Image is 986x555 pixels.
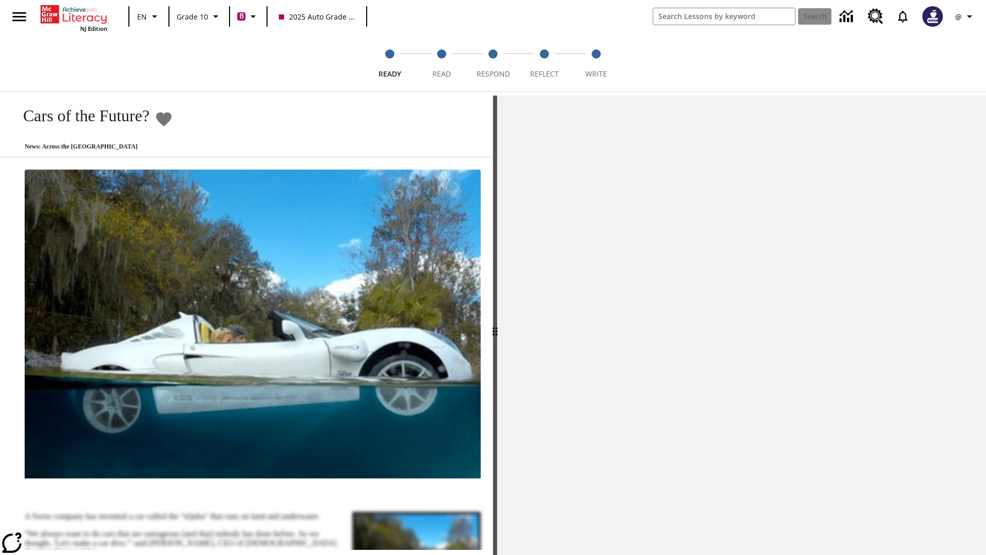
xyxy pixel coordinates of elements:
[949,7,982,26] button: Profile/Settings
[833,3,862,31] a: Data Center
[922,6,943,27] img: Avatar
[477,69,510,79] span: Respond
[12,143,173,151] p: News: Across the [GEOGRAPHIC_DATA]
[137,11,147,22] span: EN
[177,11,208,22] span: Grade 10
[155,110,173,128] button: Add to Favorites - Cars of the Future?
[173,7,226,26] button: Grade: Grade 10, Select a grade
[493,96,497,555] div: Press Enter or Spacebar and then press right and left arrow keys to move the slider
[12,106,149,125] h1: Cars of the Future?
[360,35,420,91] button: Ready step 1 of 5
[653,8,795,25] input: search field
[233,7,263,26] button: Boost Class color is violet red. Change class color
[497,96,986,555] div: activity
[916,3,949,30] button: Select a new avatar
[279,11,355,22] span: 2025 Auto Grade 10
[41,3,107,32] div: Home
[585,69,607,79] span: Write
[862,3,889,30] a: Resource Center, Will open in new tab
[515,35,574,91] button: Reflect step 4 of 5
[955,11,962,22] span: @
[566,35,626,91] button: Write step 5 of 5
[132,7,165,26] button: Language: EN, Select a language
[463,35,523,91] button: Respond step 3 of 5
[25,170,481,478] img: High-tech automobile treading water.
[411,35,471,91] button: Read step 2 of 5
[378,69,401,79] span: Ready
[432,69,451,79] span: Read
[239,10,244,23] span: B
[80,25,107,32] span: NJ Edition
[889,3,916,30] a: Notifications
[4,2,34,32] button: Open side menu
[530,69,559,79] span: Reflect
